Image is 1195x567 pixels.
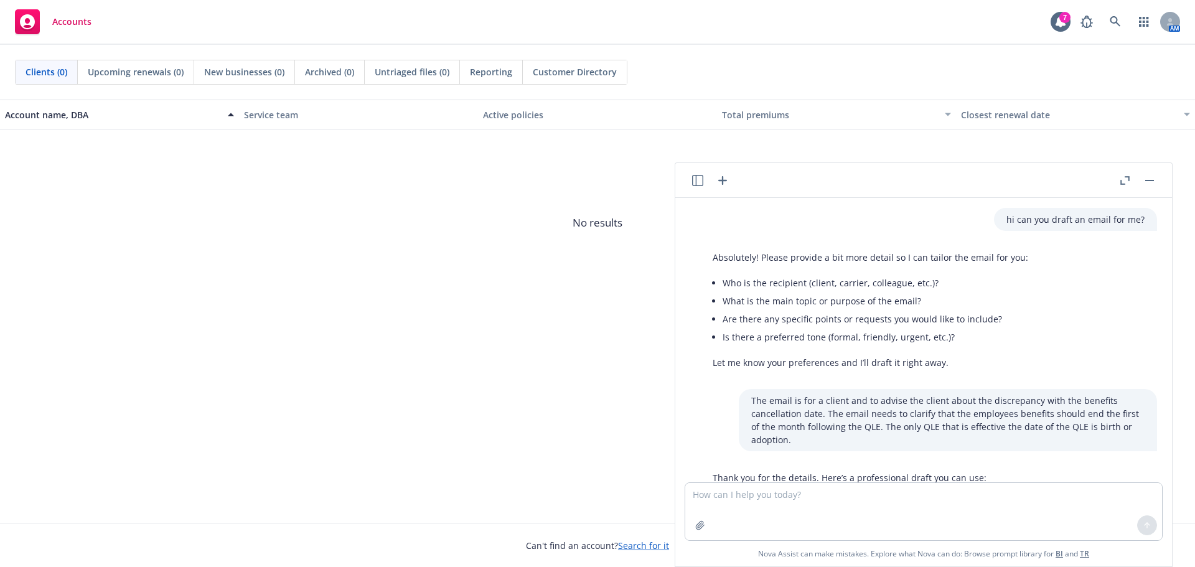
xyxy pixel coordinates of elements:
[483,108,712,121] div: Active policies
[526,539,669,552] span: Can't find an account?
[956,100,1195,129] button: Closest renewal date
[305,65,354,78] span: Archived (0)
[723,310,1028,328] li: Are there any specific points or requests you would like to include?
[470,65,512,78] span: Reporting
[751,394,1145,446] p: The email is for a client and to advise the client about the discrepancy with the benefits cancel...
[533,65,617,78] span: Customer Directory
[52,17,91,27] span: Accounts
[1074,9,1099,34] a: Report a Bug
[618,540,669,551] a: Search for it
[722,108,937,121] div: Total premiums
[88,65,184,78] span: Upcoming renewals (0)
[1080,548,1089,559] a: TR
[717,100,956,129] button: Total premiums
[239,100,478,129] button: Service team
[758,541,1089,566] span: Nova Assist can make mistakes. Explore what Nova can do: Browse prompt library for and
[204,65,284,78] span: New businesses (0)
[26,65,67,78] span: Clients (0)
[1006,213,1145,226] p: hi can you draft an email for me?
[10,4,96,39] a: Accounts
[713,471,1145,484] p: Thank you for the details. Here’s a professional draft you can use:
[1056,548,1063,559] a: BI
[723,328,1028,346] li: Is there a preferred tone (formal, friendly, urgent, etc.)?
[713,251,1028,264] p: Absolutely! Please provide a bit more detail so I can tailor the email for you:
[1103,9,1128,34] a: Search
[375,65,449,78] span: Untriaged files (0)
[713,356,1028,369] p: Let me know your preferences and I’ll draft it right away.
[723,274,1028,292] li: Who is the recipient (client, carrier, colleague, etc.)?
[1059,12,1071,23] div: 7
[244,108,473,121] div: Service team
[478,100,717,129] button: Active policies
[723,292,1028,310] li: What is the main topic or purpose of the email?
[1132,9,1156,34] a: Switch app
[5,108,220,121] div: Account name, DBA
[961,108,1176,121] div: Closest renewal date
